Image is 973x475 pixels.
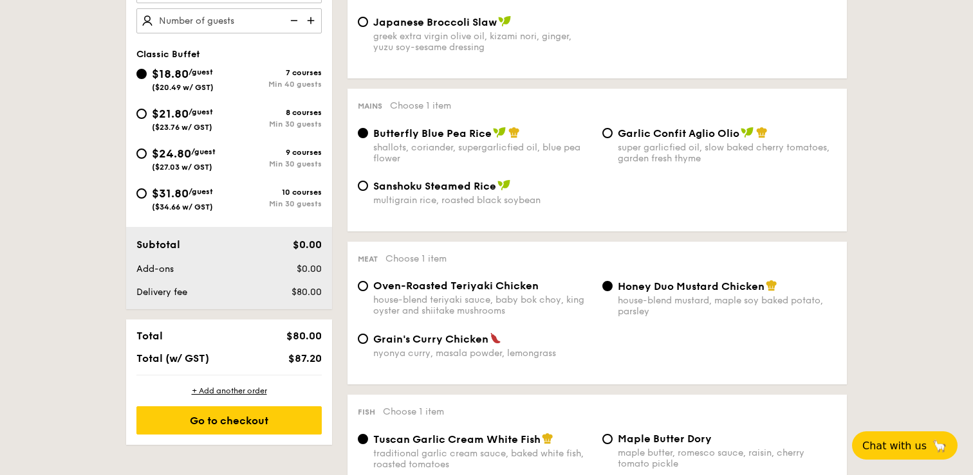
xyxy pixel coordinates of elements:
[358,255,378,264] span: Meat
[358,334,368,344] input: Grain's Curry Chickennyonya curry, masala powder, lemongrass
[229,159,322,168] div: Min 30 guests
[152,67,189,81] span: $18.80
[358,102,382,111] span: Mains
[189,107,213,116] span: /guest
[136,264,174,274] span: Add-ons
[373,294,592,316] div: house-blend teriyaki sauce, baby bok choy, king oyster and shiitake mushrooms
[490,332,501,344] img: icon-spicy.37a8142b.svg
[136,109,147,119] input: $21.80/guest($23.76 w/ GST)8 coursesMin 30 guests
[283,8,302,33] img: icon-reduce.1d2dbef1.svg
[136,148,147,159] input: $24.80/guest($27.03 w/ GST)9 coursesMin 30 guests
[385,253,447,264] span: Choose 1 item
[152,107,189,121] span: $21.80
[497,179,510,191] img: icon-vegan.f8ff3823.svg
[373,16,497,28] span: Japanese Broccoli Slaw
[741,127,754,138] img: icon-vegan.f8ff3823.svg
[373,31,592,53] div: greek extra virgin olive oil, kizami nori, ginger, yuzu soy-sesame dressing
[358,408,375,417] span: Fish
[297,264,322,274] span: $0.00
[358,128,368,138] input: Butterfly Blue Pea Riceshallots, coriander, supergarlicfied oil, blue pea flower
[373,195,592,206] div: multigrain rice, roasted black soybean
[229,188,322,197] div: 10 courses
[373,348,592,359] div: nyonya curry, masala powder, lemongrass
[152,147,191,161] span: $24.80
[618,142,837,164] div: super garlicfied oil, slow baked cherry tomatoes, garden fresh thyme
[302,8,322,33] img: icon-add.58712e84.svg
[358,17,368,27] input: Japanese Broccoli Slawgreek extra virgin olive oil, kizami nori, ginger, yuzu soy-sesame dressing
[373,127,492,139] span: Butterfly Blue Pea Rice
[229,199,322,208] div: Min 30 guests
[136,330,163,342] span: Total
[358,281,368,291] input: Oven-Roasted Teriyaki Chickenhouse-blend teriyaki sauce, baby bok choy, king oyster and shiitake ...
[618,127,739,139] span: Garlic Confit Aglio Olio
[618,280,764,292] span: Honey Duo Mustard Chicken
[152,83,214,92] span: ($20.49 w/ GST)
[373,280,539,292] span: Oven-Roasted Teriyaki Chicken
[152,163,212,172] span: ($27.03 w/ GST)
[152,123,212,132] span: ($23.76 w/ GST)
[136,188,147,199] input: $31.80/guest($34.66 w/ GST)10 coursesMin 30 guests
[383,406,444,417] span: Choose 1 item
[756,127,768,138] img: icon-chef-hat.a58ddaea.svg
[373,180,496,192] span: Sanshoku Steamed Rice
[602,128,613,138] input: Garlic Confit Aglio Oliosuper garlicfied oil, slow baked cherry tomatoes, garden fresh thyme
[602,281,613,291] input: Honey Duo Mustard Chickenhouse-blend mustard, maple soy baked potato, parsley
[229,108,322,117] div: 8 courses
[136,238,180,251] span: Subtotal
[508,127,520,138] img: icon-chef-hat.a58ddaea.svg
[602,434,613,444] input: Maple Butter Dorymaple butter, romesco sauce, raisin, cherry tomato pickle
[373,448,592,470] div: traditional garlic cream sauce, baked white fish, roasted tomatoes
[293,238,322,251] span: $0.00
[136,406,322,435] div: Go to checkout
[136,8,322,33] input: Number of guests
[288,352,322,364] span: $87.20
[229,80,322,89] div: Min 40 guests
[373,333,488,345] span: Grain's Curry Chicken
[136,49,200,60] span: Classic Buffet
[390,100,451,111] span: Choose 1 item
[229,68,322,77] div: 7 courses
[618,295,837,317] div: house-blend mustard, maple soy baked potato, parsley
[358,434,368,444] input: Tuscan Garlic Cream White Fishtraditional garlic cream sauce, baked white fish, roasted tomatoes
[358,181,368,191] input: Sanshoku Steamed Ricemultigrain rice, roasted black soybean
[189,187,213,196] span: /guest
[229,148,322,157] div: 9 courses
[618,447,837,469] div: maple butter, romesco sauce, raisin, cherry tomato pickle
[136,287,187,298] span: Delivery fee
[229,120,322,129] div: Min 30 guests
[542,433,553,444] img: icon-chef-hat.a58ddaea.svg
[766,280,777,291] img: icon-chef-hat.a58ddaea.svg
[618,433,712,445] span: Maple Butter Dory
[498,15,511,27] img: icon-vegan.f8ff3823.svg
[136,69,147,79] input: $18.80/guest($20.49 w/ GST)7 coursesMin 40 guests
[493,127,506,138] img: icon-vegan.f8ff3823.svg
[189,67,213,76] span: /guest
[373,142,592,164] div: shallots, coriander, supergarlicfied oil, blue pea flower
[852,431,958,460] button: Chat with us🦙
[136,386,322,396] div: + Add another order
[862,440,927,452] span: Chat with us
[286,330,322,342] span: $80.00
[932,438,947,453] span: 🦙
[136,352,209,364] span: Total (w/ GST)
[292,287,322,298] span: $80.00
[191,147,216,156] span: /guest
[373,433,541,445] span: Tuscan Garlic Cream White Fish
[152,186,189,201] span: $31.80
[152,202,213,211] span: ($34.66 w/ GST)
